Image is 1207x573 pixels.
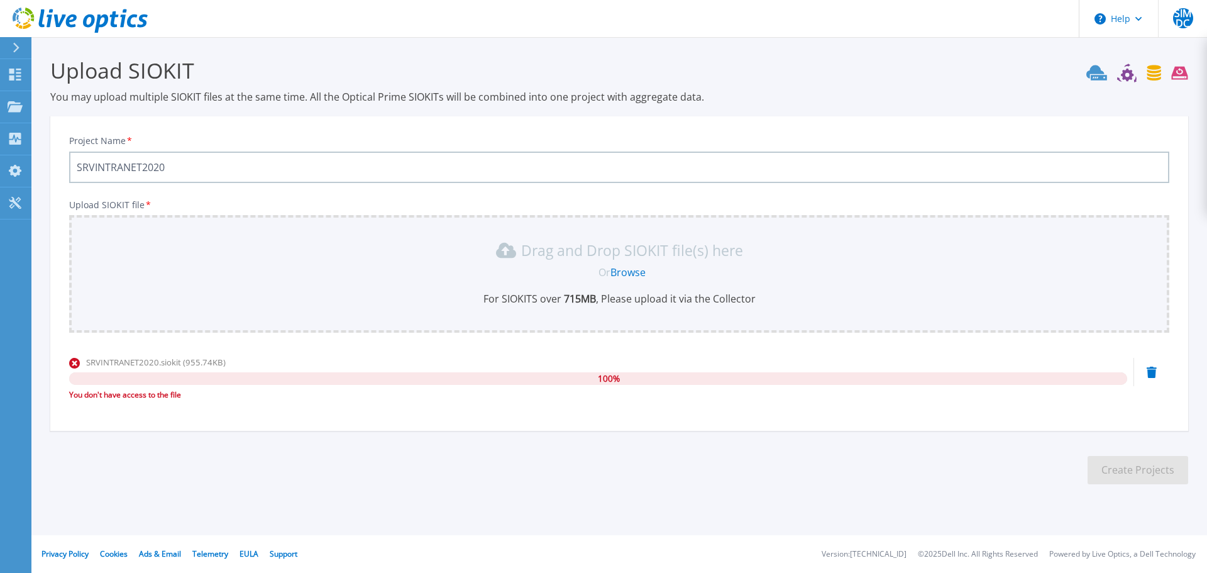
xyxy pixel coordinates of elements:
label: Project Name [69,136,133,145]
p: Upload SIOKIT file [69,200,1169,210]
span: 100 % [598,372,620,385]
span: Or [598,265,610,279]
p: For SIOKITS over , Please upload it via the Collector [77,292,1162,306]
li: Powered by Live Optics, a Dell Technology [1049,550,1196,559]
a: Ads & Email [139,548,181,559]
li: Version: [TECHNICAL_ID] [822,550,907,559]
a: Cookies [100,548,128,559]
a: Telemetry [192,548,228,559]
p: You may upload multiple SIOKIT files at the same time. All the Optical Prime SIOKITs will be comb... [50,90,1188,104]
div: You don't have access to the file [69,389,1127,401]
a: Privacy Policy [41,548,89,559]
a: Support [270,548,297,559]
a: Browse [610,265,646,279]
a: EULA [240,548,258,559]
p: Drag and Drop SIOKIT file(s) here [521,244,743,257]
input: Enter Project Name [69,152,1169,183]
span: SIMDC [1173,8,1193,28]
span: SRVINTRANET2020.siokit (955.74KB) [86,357,226,368]
div: Drag and Drop SIOKIT file(s) here OrBrowseFor SIOKITS over 715MB, Please upload it via the Collector [77,240,1162,306]
b: 715 MB [561,292,596,306]
li: © 2025 Dell Inc. All Rights Reserved [918,550,1038,559]
h3: Upload SIOKIT [50,56,1188,85]
button: Create Projects [1088,456,1188,484]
